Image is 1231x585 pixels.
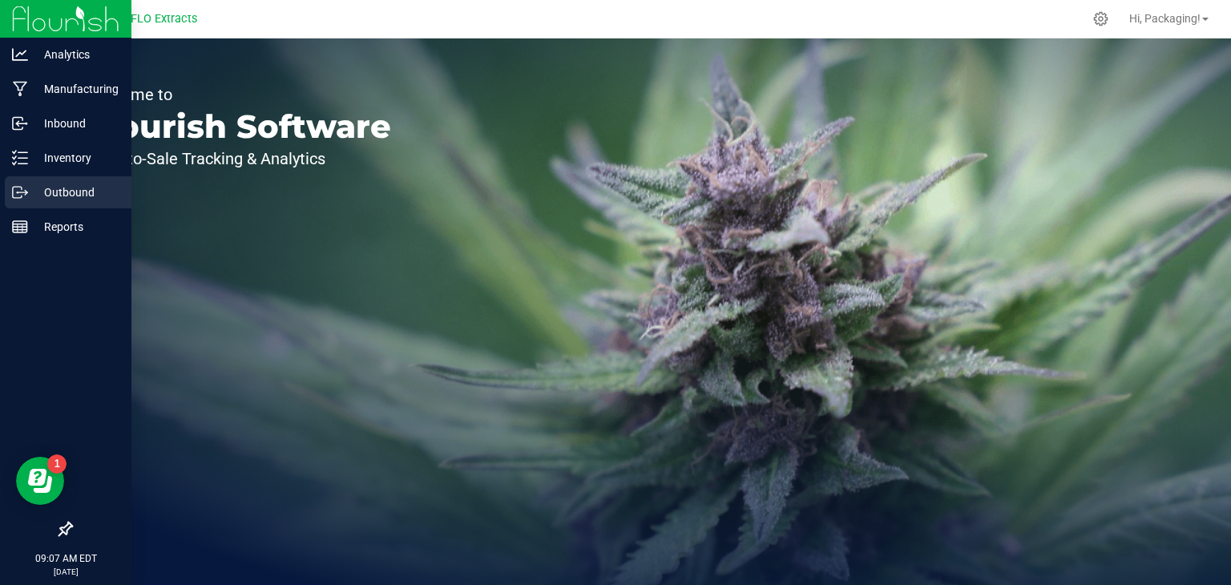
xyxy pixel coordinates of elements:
[12,81,28,97] inline-svg: Manufacturing
[1129,12,1201,25] span: Hi, Packaging!
[47,454,67,474] iframe: Resource center unread badge
[131,12,197,26] span: FLO Extracts
[28,217,124,236] p: Reports
[28,114,124,133] p: Inbound
[87,111,391,143] p: Flourish Software
[87,87,391,103] p: Welcome to
[28,45,124,64] p: Analytics
[28,148,124,167] p: Inventory
[7,566,124,578] p: [DATE]
[7,551,124,566] p: 09:07 AM EDT
[28,183,124,202] p: Outbound
[16,457,64,505] iframe: Resource center
[1091,11,1111,26] div: Manage settings
[12,150,28,166] inline-svg: Inventory
[12,219,28,235] inline-svg: Reports
[28,79,124,99] p: Manufacturing
[12,46,28,63] inline-svg: Analytics
[12,184,28,200] inline-svg: Outbound
[12,115,28,131] inline-svg: Inbound
[87,151,391,167] p: Seed-to-Sale Tracking & Analytics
